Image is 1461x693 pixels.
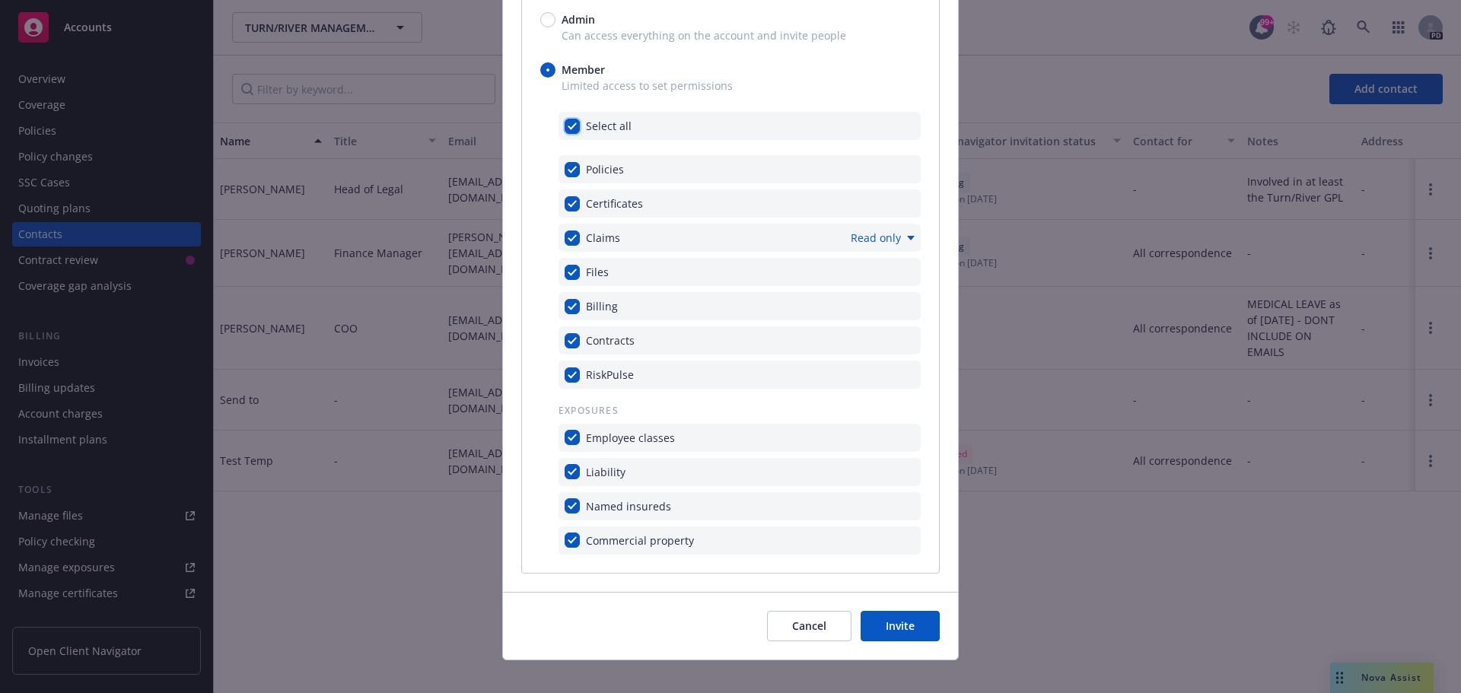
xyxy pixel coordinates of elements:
span: Named insureds [586,498,671,514]
span: Select all [586,118,632,134]
span: Exposures [559,395,921,417]
button: Invite [861,611,940,641]
span: Contracts [586,332,635,348]
button: Cancel [767,611,851,641]
span: Billing [586,298,618,314]
span: Files [586,264,609,280]
span: RiskPulse [586,367,634,383]
span: Admin [562,11,595,27]
span: Claims [586,230,620,246]
span: Commercial property [586,532,694,548]
span: Can access everything on the account and invite people [540,27,921,43]
span: Certificates [586,196,643,211]
span: Limited access to set permissions [540,78,921,94]
span: Policies [586,161,624,177]
span: Liability [586,464,625,480]
input: Admin [540,12,555,27]
span: Read only [851,230,901,246]
span: Employee classes [586,430,675,446]
input: Member [540,62,555,78]
span: Member [562,62,605,78]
